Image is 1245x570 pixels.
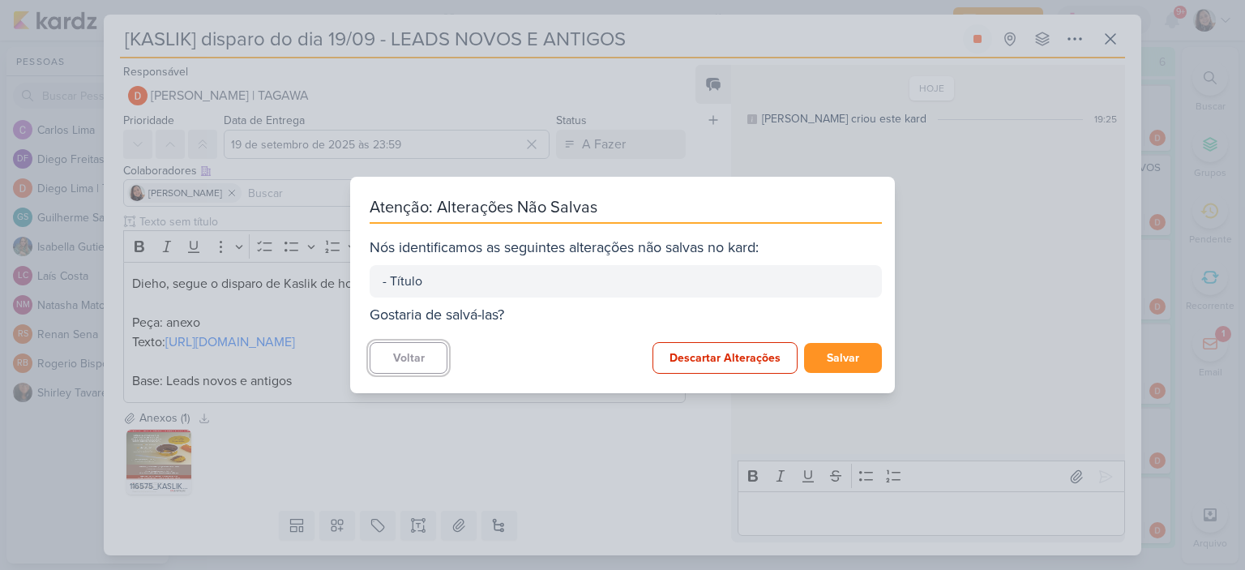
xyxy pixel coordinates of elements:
div: - Título [383,272,869,291]
button: Salvar [804,343,882,373]
div: Nós identificamos as seguintes alterações não salvas no kard: [370,237,882,259]
button: Voltar [370,342,447,374]
div: Atenção: Alterações Não Salvas [370,196,882,224]
div: Gostaria de salvá-las? [370,304,882,326]
button: Descartar Alterações [652,342,798,374]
